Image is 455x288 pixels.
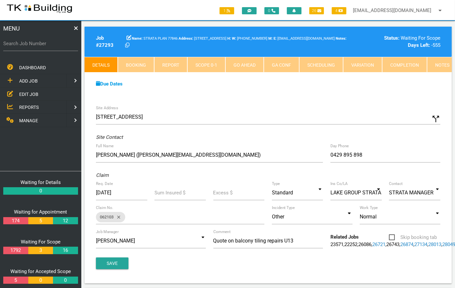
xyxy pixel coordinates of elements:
[382,57,427,72] a: Completion
[3,277,28,284] a: 5
[272,181,280,187] label: Type
[85,57,118,72] a: Details
[332,7,346,14] span: 4
[154,57,187,72] a: Report
[10,268,71,274] a: Waiting for Accepted Scope
[21,239,60,245] a: Waiting For Scope
[114,212,121,222] i: close
[330,181,348,187] label: Ins Co/LA
[330,143,349,149] label: Day Phone
[132,36,142,41] b: Name:
[330,234,359,240] b: Related Jobs
[268,36,273,41] b: M:
[96,143,114,149] label: Full Name
[53,277,78,284] a: 0
[118,57,154,72] a: Booking
[3,40,78,47] label: Search Job Number
[232,36,236,41] b: W:
[14,209,67,215] a: Waiting for Appointment
[3,217,28,225] a: 174
[264,57,299,72] a: GA Conf
[28,277,53,284] a: 0
[225,57,264,72] a: Go Ahead
[336,36,346,41] b: Notes:
[384,35,399,41] b: Status:
[227,36,232,41] span: Home Phone
[154,189,185,197] label: Sum Insured $
[213,189,233,197] label: Excess $
[53,217,78,225] a: 12
[227,36,231,41] b: H:
[400,242,413,247] a: 26874
[7,3,73,14] img: s3file
[360,34,440,49] div: Waiting For Scope -555
[3,187,78,195] a: 0
[213,229,231,235] label: Comment
[179,36,226,41] span: [STREET_ADDRESS]
[3,247,28,254] a: 1792
[232,36,267,41] span: [PHONE_NUMBER]
[264,7,279,14] span: 0
[360,205,378,211] label: Work Type
[330,242,343,247] a: 23571
[428,242,441,247] a: 28013
[274,36,276,41] b: E:
[389,181,403,187] label: Contact
[408,42,430,48] b: Days Left:
[19,118,38,123] span: MANAGE
[19,105,39,110] span: REPORTS
[96,172,109,178] i: Claim
[327,233,385,248] div: , , , , , , , ,
[96,205,114,211] label: Claim No.
[220,7,234,14] span: 1
[28,217,53,225] a: 5
[389,233,437,242] span: Skip booking tab
[358,242,371,247] a: 26086
[96,105,118,111] label: Site Address
[96,35,114,48] b: Job # 27293
[344,242,357,247] a: 22252
[96,181,113,187] label: Req. Date
[179,36,193,41] b: Address:
[274,36,335,41] span: [EMAIL_ADDRESS][DOMAIN_NAME]
[187,57,225,72] a: Scope 0-1
[19,78,38,84] span: ADD JOB
[96,81,123,87] a: Due Dates
[125,42,129,48] a: Click here copy customer information.
[96,257,128,269] button: Save
[20,179,61,185] a: Waiting for Details
[53,247,78,254] a: 16
[343,57,382,72] a: Variation
[96,134,123,140] i: Site Contact
[386,242,399,247] a: 26743
[96,229,119,235] label: Job Manager
[414,242,427,247] a: 27134
[309,7,324,14] span: 26
[372,242,385,247] a: 26721
[19,65,46,70] span: DASHBOARD
[96,212,125,222] div: 062103
[19,91,38,97] span: EDIT JOB
[28,247,53,254] a: 3
[3,24,20,33] span: MENU
[431,114,441,124] i: Click to show custom address field
[272,205,295,211] label: Incident Type
[132,36,178,41] span: STRATA PLAN 77846
[299,57,343,72] a: Scheduling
